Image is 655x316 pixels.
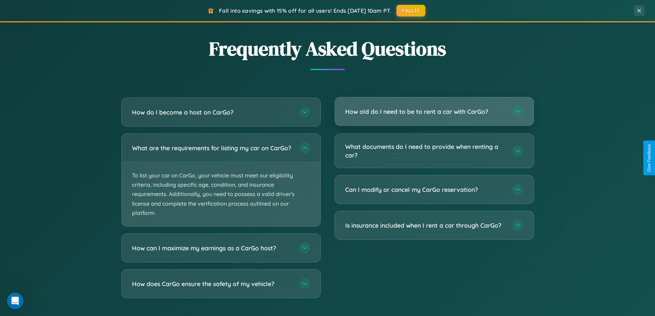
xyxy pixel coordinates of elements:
[132,280,292,288] h3: How does CarGo ensure the safety of my vehicle?
[345,142,505,159] h3: What documents do I need to provide when renting a car?
[122,162,320,226] p: To list your car on CarGo, your vehicle must meet our eligibility criteria, including specific ag...
[132,244,292,252] h3: How can I maximize my earnings as a CarGo host?
[396,5,425,17] button: FALL15
[121,35,534,62] h2: Frequently Asked Questions
[345,221,505,230] h3: Is insurance included when I rent a car through CarGo?
[7,293,23,309] iframe: Intercom live chat
[345,185,505,194] h3: Can I modify or cancel my CarGo reservation?
[132,144,292,152] h3: What are the requirements for listing my car on CarGo?
[132,108,292,117] h3: How do I become a host on CarGo?
[345,107,505,116] h3: How old do I need to be to rent a car with CarGo?
[647,144,652,172] div: Give Feedback
[219,7,391,14] span: Fall into savings with 15% off for all users! Ends [DATE] 10am PT.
